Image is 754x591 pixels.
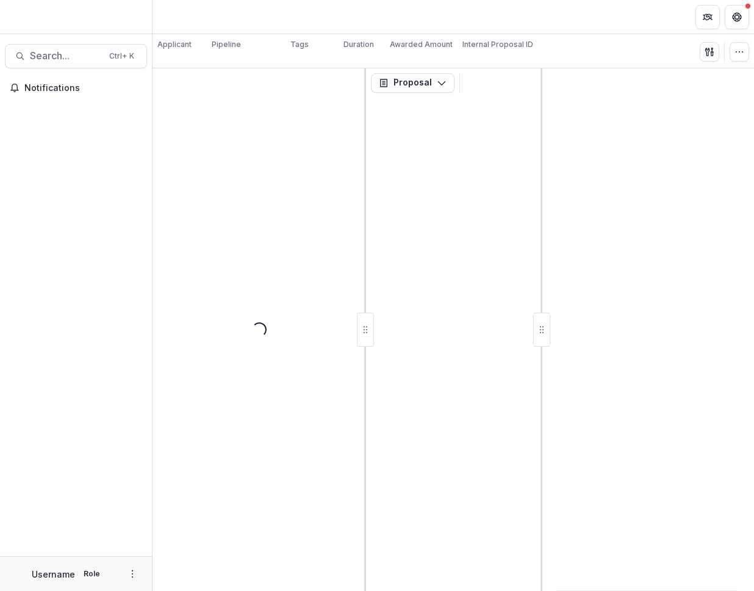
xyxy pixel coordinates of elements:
p: Role [80,568,104,579]
p: Awarded Amount [390,39,453,50]
button: Get Help [725,5,749,29]
p: Pipeline [212,39,241,50]
p: Internal Proposal ID [462,39,533,50]
div: Ctrl + K [107,49,137,63]
button: Partners [695,5,720,29]
p: Tags [290,39,309,50]
span: Notifications [24,83,142,93]
button: Proposal [371,73,454,93]
button: Search... [5,44,147,68]
p: Username [32,568,75,581]
button: More [125,567,140,581]
span: Search... [30,50,102,62]
p: Applicant [157,39,192,50]
button: Notifications [5,78,147,98]
p: Duration [343,39,374,50]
